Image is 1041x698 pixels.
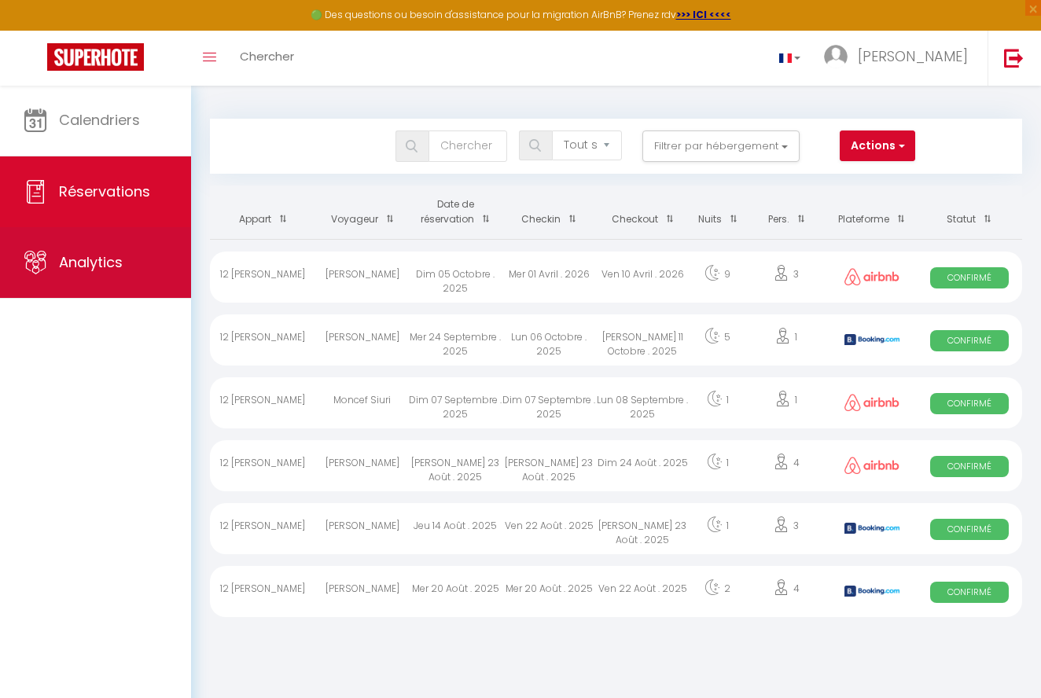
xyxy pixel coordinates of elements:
[1004,48,1024,68] img: logout
[676,8,731,21] a: >>> ICI <<<<
[917,186,1022,239] th: Sort by status
[840,130,915,162] button: Actions
[210,186,315,239] th: Sort by rentals
[47,43,144,71] img: Super Booking
[812,31,988,86] a: ... [PERSON_NAME]
[59,182,150,201] span: Réservations
[502,186,596,239] th: Sort by checkin
[228,31,306,86] a: Chercher
[596,186,690,239] th: Sort by checkout
[746,186,827,239] th: Sort by people
[827,186,917,239] th: Sort by channel
[59,252,123,272] span: Analytics
[409,186,502,239] th: Sort by booking date
[824,45,848,68] img: ...
[59,110,140,130] span: Calendriers
[642,130,800,162] button: Filtrer par hébergement
[240,48,294,64] span: Chercher
[690,186,746,239] th: Sort by nights
[315,186,409,239] th: Sort by guest
[858,46,968,66] span: [PERSON_NAME]
[429,130,507,162] input: Chercher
